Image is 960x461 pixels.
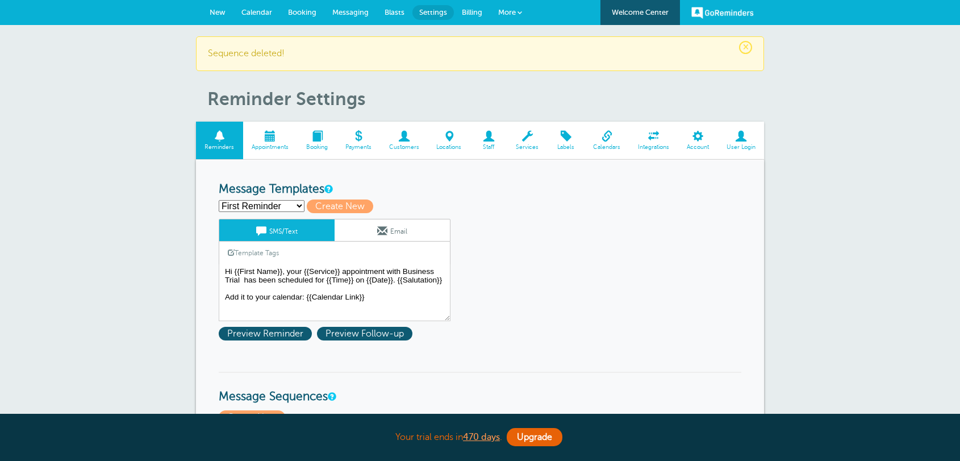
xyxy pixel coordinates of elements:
span: More [498,8,516,16]
span: Staff [476,144,502,151]
span: Create New [219,410,285,424]
span: Preview Reminder [219,327,312,340]
span: Booking [288,8,316,16]
a: Template Tags [219,242,287,264]
span: Preview Follow-up [317,327,412,340]
span: Appointments [249,144,292,151]
h1: Reminder Settings [207,88,764,110]
a: 470 days [463,432,500,442]
span: Integrations [635,144,673,151]
p: Sequence deleted! [208,48,752,59]
a: Booking [298,122,337,160]
a: Create New [219,412,288,422]
span: Calendars [590,144,624,151]
span: Blasts [385,8,404,16]
span: Settings [419,8,447,16]
a: Preview Reminder [219,329,317,339]
a: SMS/Text [219,219,335,241]
span: New [210,8,226,16]
span: Billing [462,8,482,16]
a: Create New [307,201,378,211]
a: Account [678,122,717,160]
a: Locations [428,122,470,160]
a: Labels [548,122,585,160]
span: Account [683,144,712,151]
a: Email [335,219,450,241]
span: Messaging [332,8,369,16]
textarea: Hi {{First Name}}, your {{Service}} appointment with Business Trial has been scheduled for {{Time... [219,264,450,321]
span: × [739,41,752,54]
span: Customers [386,144,422,151]
span: Booking [303,144,331,151]
span: Locations [433,144,465,151]
a: Integrations [629,122,678,160]
a: Customers [380,122,428,160]
a: Services [507,122,548,160]
span: Services [513,144,542,151]
a: Calendars [585,122,629,160]
a: Staff [470,122,507,160]
div: Your trial ends in . [196,425,764,450]
span: Create New [307,200,373,213]
span: Labels [553,144,579,151]
h3: Message Sequences [219,372,741,404]
a: Appointments [243,122,298,160]
a: Preview Follow-up [317,329,415,339]
a: Message Sequences allow you to setup multiple reminder schedules that can use different Message T... [328,393,335,400]
a: Payments [336,122,380,160]
h3: Message Templates [219,182,741,197]
span: Reminders [202,144,237,151]
span: Payments [342,144,374,151]
span: Calendar [241,8,272,16]
a: This is the wording for your reminder and follow-up messages. You can create multiple templates i... [324,185,331,193]
span: User Login [723,144,758,151]
a: User Login [717,122,764,160]
a: Settings [412,5,454,20]
a: Upgrade [507,428,562,446]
